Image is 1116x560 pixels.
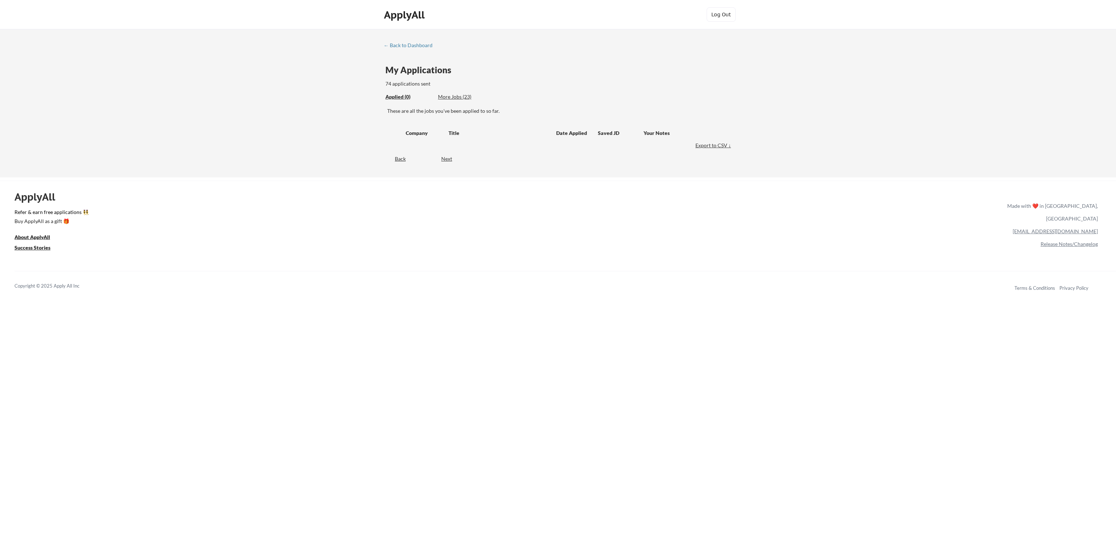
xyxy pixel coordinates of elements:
div: Saved JD [598,126,644,139]
a: Release Notes/Changelog [1041,241,1098,247]
div: ← Back to Dashboard [384,43,438,48]
div: These are all the jobs you've been applied to so far. [385,93,433,101]
u: Success Stories [15,244,50,251]
a: Buy ApplyAll as a gift 🎁 [15,217,87,226]
div: Buy ApplyAll as a gift 🎁 [15,219,87,224]
div: Next [441,155,460,162]
div: Title [449,129,549,137]
div: Back [384,155,406,162]
a: Terms & Conditions [1014,285,1055,291]
a: Refer & earn free applications 👯‍♀️ [15,210,856,217]
button: Log Out [707,7,736,22]
div: These are job applications we think you'd be a good fit for, but couldn't apply you to automatica... [438,93,491,101]
a: ← Back to Dashboard [384,42,438,50]
div: These are all the jobs you've been applied to so far. [387,107,733,115]
a: About ApplyAll [15,233,60,242]
div: More Jobs (23) [438,93,491,100]
div: ApplyAll [384,9,427,21]
div: Company [406,129,442,137]
div: Applied (0) [385,93,433,100]
a: Privacy Policy [1059,285,1088,291]
div: Made with ❤️ in [GEOGRAPHIC_DATA], [GEOGRAPHIC_DATA] [1004,199,1098,225]
div: My Applications [385,66,457,74]
u: About ApplyAll [15,234,50,240]
div: 74 applications sent [385,80,526,87]
a: Success Stories [15,244,60,253]
div: Your Notes [644,129,726,137]
div: Copyright © 2025 Apply All Inc [15,283,98,290]
div: Export to CSV ↓ [695,142,733,149]
div: ApplyAll [15,191,63,203]
div: Date Applied [556,129,588,137]
a: [EMAIL_ADDRESS][DOMAIN_NAME] [1013,228,1098,234]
